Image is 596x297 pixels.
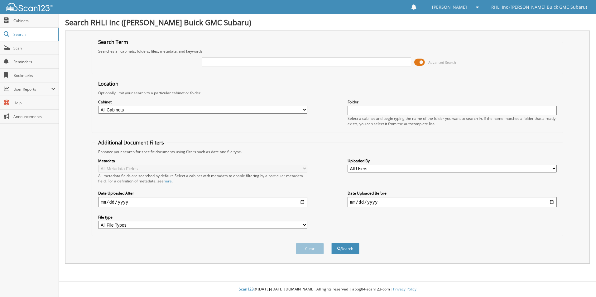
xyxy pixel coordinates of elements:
span: Announcements [13,114,55,119]
img: scan123-logo-white.svg [6,3,53,11]
label: Date Uploaded After [98,191,307,196]
label: File type [98,214,307,220]
label: Folder [348,99,557,105]
div: Searches all cabinets, folders, files, metadata, and keywords [95,49,560,54]
legend: Search Term [95,39,131,45]
a: here [164,178,172,184]
span: Cabinets [13,18,55,23]
label: Cabinet [98,99,307,105]
label: Uploaded By [348,158,557,163]
span: [PERSON_NAME] [432,5,467,9]
span: Scan [13,45,55,51]
div: Select a cabinet and begin typing the name of the folder you want to search in. If the name match... [348,116,557,126]
span: Scan123 [239,286,254,292]
legend: Additional Document Filters [95,139,167,146]
iframe: Chat Widget [565,267,596,297]
span: Advanced Search [428,60,456,65]
label: Metadata [98,158,307,163]
span: RHLI Inc ([PERSON_NAME] Buick GMC Subaru) [491,5,587,9]
div: Enhance your search for specific documents using filters such as date and file type. [95,149,560,154]
div: All metadata fields are searched by default. Select a cabinet with metadata to enable filtering b... [98,173,307,184]
button: Search [331,243,359,254]
a: Privacy Policy [393,286,416,292]
div: © [DATE]-[DATE] [DOMAIN_NAME]. All rights reserved | appg04-scan123-com | [59,282,596,297]
label: Date Uploaded Before [348,191,557,196]
h1: Search RHLI Inc ([PERSON_NAME] Buick GMC Subaru) [65,17,590,27]
legend: Location [95,80,122,87]
div: Optionally limit your search to a particular cabinet or folder [95,90,560,96]
input: end [348,197,557,207]
button: Clear [296,243,324,254]
span: Help [13,100,55,106]
span: User Reports [13,87,51,92]
span: Bookmarks [13,73,55,78]
span: Search [13,32,55,37]
input: start [98,197,307,207]
span: Reminders [13,59,55,64]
